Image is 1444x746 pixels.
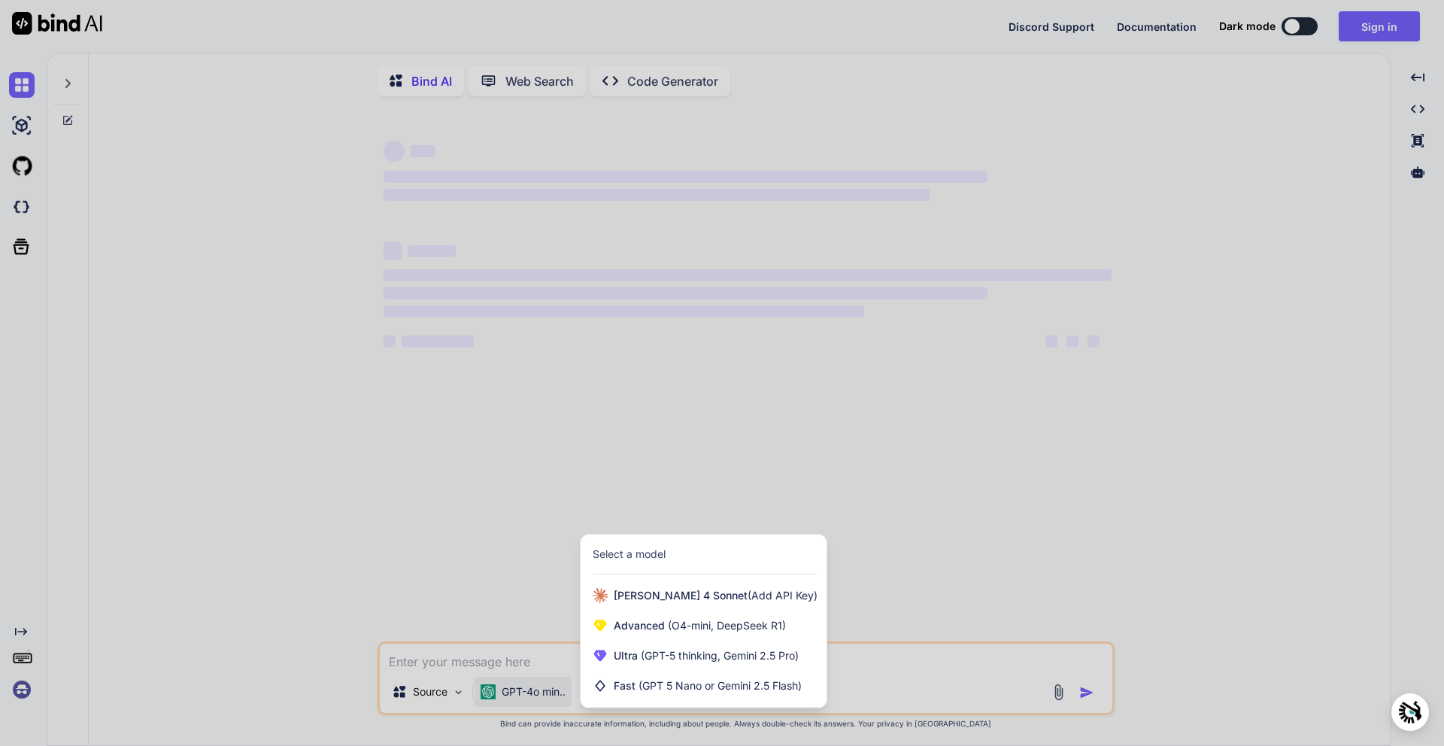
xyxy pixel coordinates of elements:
[614,648,799,663] span: Ultra
[639,679,802,692] span: (GPT 5 Nano or Gemini 2.5 Flash)
[614,618,786,633] span: Advanced
[748,589,818,602] span: (Add API Key)
[593,547,666,562] div: Select a model
[614,588,818,603] span: [PERSON_NAME] 4 Sonnet
[614,678,802,693] span: Fast
[665,619,786,632] span: (O4-mini, DeepSeek R1)
[638,649,799,662] span: (GPT-5 thinking, Gemini 2.5 Pro)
